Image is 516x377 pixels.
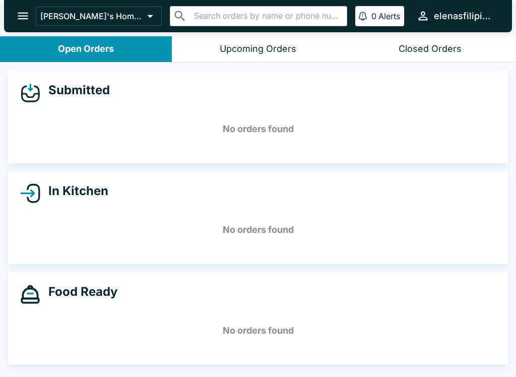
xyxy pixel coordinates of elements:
[36,7,162,26] button: [PERSON_NAME]'s Home of the Finest Filipino Foods
[40,11,143,21] p: [PERSON_NAME]'s Home of the Finest Filipino Foods
[220,43,296,55] div: Upcoming Orders
[10,3,36,29] button: open drawer
[20,111,496,147] h5: No orders found
[412,5,500,27] button: elenasfilipinofoods
[191,9,343,23] input: Search orders by name or phone number
[378,11,400,21] p: Alerts
[58,43,114,55] div: Open Orders
[20,312,496,349] h5: No orders found
[399,43,462,55] div: Closed Orders
[40,83,110,98] h4: Submitted
[40,284,117,299] h4: Food Ready
[40,183,108,199] h4: In Kitchen
[434,10,496,22] div: elenasfilipinofoods
[371,11,376,21] p: 0
[20,212,496,248] h5: No orders found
